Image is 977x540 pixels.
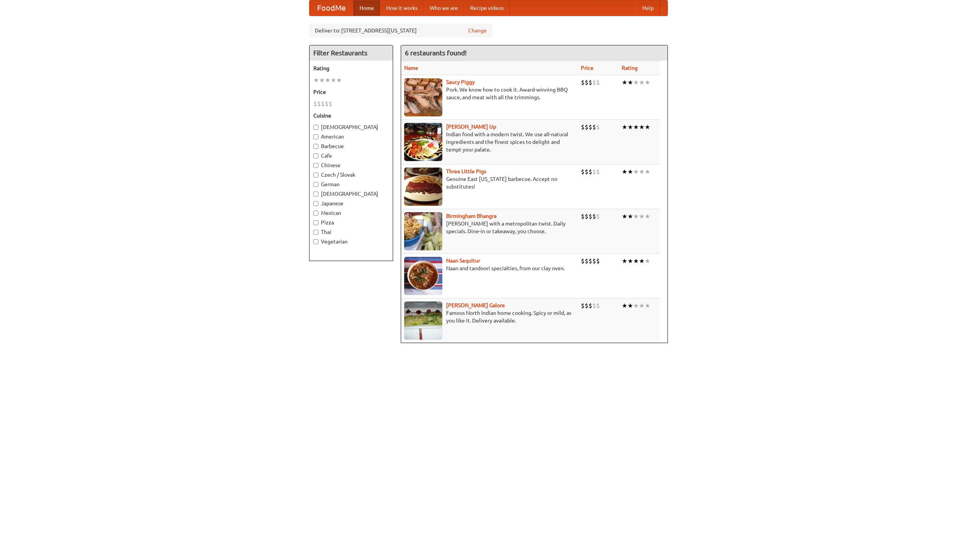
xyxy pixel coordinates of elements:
[313,125,318,130] input: [DEMOGRAPHIC_DATA]
[633,168,639,176] li: ★
[404,220,575,235] p: [PERSON_NAME] with a metropolitan twist. Daily specials. Dine-in or takeaway, you choose.
[468,27,487,34] a: Change
[581,65,593,71] a: Price
[313,133,389,140] label: American
[309,24,492,37] div: Deliver to: [STREET_ADDRESS][US_STATE]
[446,213,497,219] a: Birmingham Bhangra
[592,123,596,131] li: $
[627,168,633,176] li: ★
[313,228,389,236] label: Thai
[588,301,592,310] li: $
[404,65,418,71] a: Name
[585,301,588,310] li: $
[581,257,585,265] li: $
[313,134,318,139] input: American
[446,168,486,174] b: Three Little Pigs
[581,123,585,131] li: $
[627,257,633,265] li: ★
[464,0,510,16] a: Recipe videos
[585,257,588,265] li: $
[446,258,480,264] a: Naan Sequitur
[627,301,633,310] li: ★
[585,78,588,87] li: $
[622,212,627,221] li: ★
[313,64,389,72] h5: Rating
[404,309,575,324] p: Famous North Indian home cooking. Spicy or mild, as you like it. Delivery available.
[404,131,575,153] p: Indian food with a modern twist. We use all-natural ingredients and the finest spices to delight ...
[446,124,496,130] a: [PERSON_NAME] Up
[313,76,319,84] li: ★
[627,78,633,87] li: ★
[404,301,442,340] img: currygalore.jpg
[336,76,342,84] li: ★
[639,257,645,265] li: ★
[313,238,389,245] label: Vegetarian
[313,201,318,206] input: Japanese
[380,0,424,16] a: How it works
[404,257,442,295] img: naansequitur.jpg
[404,123,442,161] img: curryup.jpg
[633,123,639,131] li: ★
[313,153,318,158] input: Cafe
[313,152,389,160] label: Cafe
[313,211,318,216] input: Mexican
[313,100,317,108] li: $
[404,168,442,206] img: littlepigs.jpg
[596,123,600,131] li: $
[588,212,592,221] li: $
[645,212,650,221] li: ★
[627,123,633,131] li: ★
[313,239,318,244] input: Vegetarian
[596,212,600,221] li: $
[581,168,585,176] li: $
[313,190,389,198] label: [DEMOGRAPHIC_DATA]
[404,212,442,250] img: bhangra.jpg
[313,182,318,187] input: German
[585,123,588,131] li: $
[588,78,592,87] li: $
[645,301,650,310] li: ★
[588,257,592,265] li: $
[404,175,575,190] p: Genuine East [US_STATE] barbecue. Accept no substitutes!
[424,0,464,16] a: Who we are
[317,100,321,108] li: $
[313,219,389,226] label: Pizza
[592,168,596,176] li: $
[645,123,650,131] li: ★
[313,200,389,207] label: Japanese
[596,78,600,87] li: $
[592,212,596,221] li: $
[313,163,318,168] input: Chinese
[313,181,389,188] label: German
[404,78,442,116] img: saucy.jpg
[313,172,318,177] input: Czech / Slovak
[633,301,639,310] li: ★
[592,257,596,265] li: $
[639,212,645,221] li: ★
[588,123,592,131] li: $
[446,79,475,85] a: Saucy Piggy
[353,0,380,16] a: Home
[633,212,639,221] li: ★
[633,78,639,87] li: ★
[404,264,575,272] p: Naan and tandoori specialties, from our clay oven.
[622,123,627,131] li: ★
[313,123,389,131] label: [DEMOGRAPHIC_DATA]
[325,100,329,108] li: $
[310,45,393,61] h4: Filter Restaurants
[622,301,627,310] li: ★
[313,171,389,179] label: Czech / Slovak
[329,100,332,108] li: $
[319,76,325,84] li: ★
[645,78,650,87] li: ★
[639,301,645,310] li: ★
[645,168,650,176] li: ★
[596,301,600,310] li: $
[446,302,505,308] a: [PERSON_NAME] Galore
[313,112,389,119] h5: Cuisine
[592,301,596,310] li: $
